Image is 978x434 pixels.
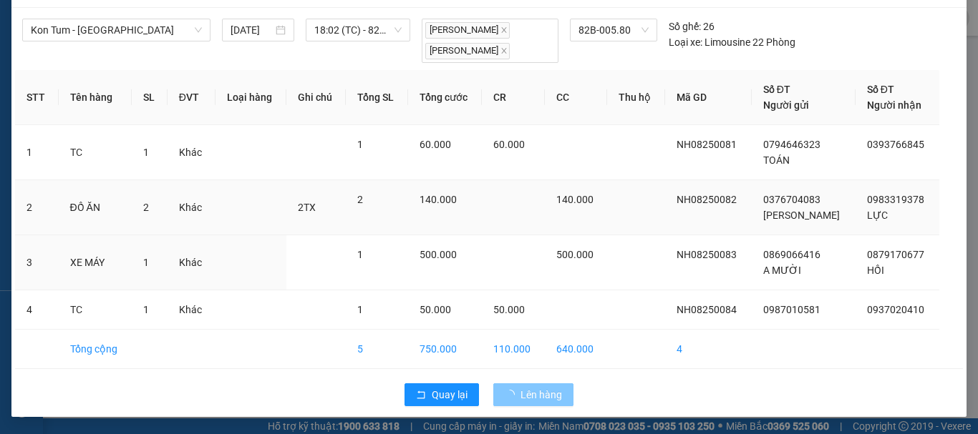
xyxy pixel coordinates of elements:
[665,330,752,369] td: 4
[15,125,59,180] td: 1
[432,387,468,403] span: Quay lại
[143,147,149,158] span: 1
[545,70,608,125] th: CC
[59,235,132,290] td: XE MÁY
[12,12,112,46] div: BX Ngọc Hồi - Kon Tum
[505,390,521,400] span: loading
[677,304,737,315] span: NH08250084
[357,194,363,205] span: 2
[867,194,924,205] span: 0983319378
[493,139,525,150] span: 60.000
[556,194,594,205] span: 140.000
[867,304,924,315] span: 0937020410
[425,43,510,59] span: [PERSON_NAME]
[763,99,809,111] span: Người gửi
[521,387,562,403] span: Lên hàng
[867,139,924,150] span: 0393766845
[420,139,451,150] span: 60.000
[132,70,168,125] th: SL
[168,125,216,180] td: Khác
[482,330,545,369] td: 110.000
[143,304,149,315] span: 1
[763,194,820,205] span: 0376704083
[763,304,820,315] span: 0987010581
[867,99,921,111] span: Người nhận
[425,22,510,39] span: [PERSON_NAME]
[168,70,216,125] th: ĐVT
[314,19,402,41] span: 18:02 (TC) - 82B-005.80
[15,180,59,235] td: 2
[420,304,451,315] span: 50.000
[115,99,135,119] span: SL
[216,70,286,125] th: Loại hàng
[669,19,715,34] div: 26
[669,19,701,34] span: Số ghế:
[168,290,216,330] td: Khác
[420,249,457,260] span: 500.000
[763,265,801,276] span: A MƯỜI
[408,70,482,125] th: Tổng cước
[143,257,149,268] span: 1
[59,70,132,125] th: Tên hàng
[357,304,363,315] span: 1
[11,77,33,92] span: CR :
[405,383,479,406] button: rollbackQuay lại
[493,304,525,315] span: 50.000
[122,46,238,66] div: 0937020410
[763,249,820,260] span: 0869066416
[420,194,457,205] span: 140.000
[867,265,884,276] span: HỒI
[122,12,238,46] div: VP [PERSON_NAME]
[665,70,752,125] th: Mã GD
[298,202,316,213] span: 2TX
[346,330,408,369] td: 5
[867,84,894,95] span: Số ĐT
[556,249,594,260] span: 500.000
[12,14,34,29] span: Gửi:
[15,290,59,330] td: 4
[59,330,132,369] td: Tổng cộng
[346,70,408,125] th: Tổng SL
[12,101,238,119] div: Tên hàng: TC ( : 1 )
[168,235,216,290] td: Khác
[763,84,790,95] span: Số ĐT
[493,383,573,406] button: Lên hàng
[143,202,149,213] span: 2
[12,46,112,66] div: 0987010581
[482,70,545,125] th: CR
[677,194,737,205] span: NH08250082
[677,139,737,150] span: NH08250081
[31,19,202,41] span: Kon Tum - Sài Gòn
[286,70,346,125] th: Ghi chú
[122,14,157,29] span: Nhận:
[168,180,216,235] td: Khác
[357,249,363,260] span: 1
[669,34,795,50] div: Limousine 22 Phòng
[500,26,508,34] span: close
[500,47,508,54] span: close
[763,139,820,150] span: 0794646323
[15,70,59,125] th: STT
[545,330,608,369] td: 640.000
[763,209,840,221] span: [PERSON_NAME]
[607,70,664,125] th: Thu hộ
[578,19,649,41] span: 82B-005.80
[416,390,426,401] span: rollback
[867,209,888,221] span: LỰC
[59,290,132,330] td: TC
[867,249,924,260] span: 0879170677
[11,75,115,92] div: 50.000
[15,235,59,290] td: 3
[408,330,482,369] td: 750.000
[59,125,132,180] td: TC
[763,154,790,166] span: TOÁN
[669,34,702,50] span: Loại xe:
[59,180,132,235] td: ĐỒ ĂN
[357,139,363,150] span: 1
[231,22,272,38] input: 12/08/2025
[677,249,737,260] span: NH08250083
